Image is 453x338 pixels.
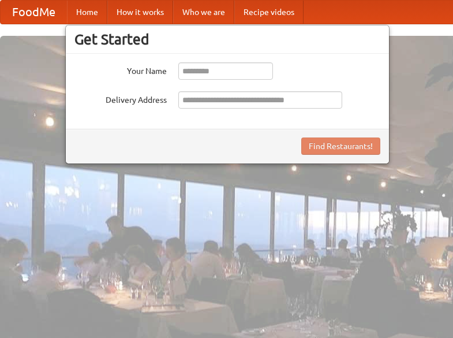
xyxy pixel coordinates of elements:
[173,1,234,24] a: Who we are
[74,31,380,48] h3: Get Started
[301,138,380,155] button: Find Restaurants!
[74,62,167,77] label: Your Name
[67,1,107,24] a: Home
[1,1,67,24] a: FoodMe
[107,1,173,24] a: How it works
[74,91,167,106] label: Delivery Address
[234,1,304,24] a: Recipe videos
